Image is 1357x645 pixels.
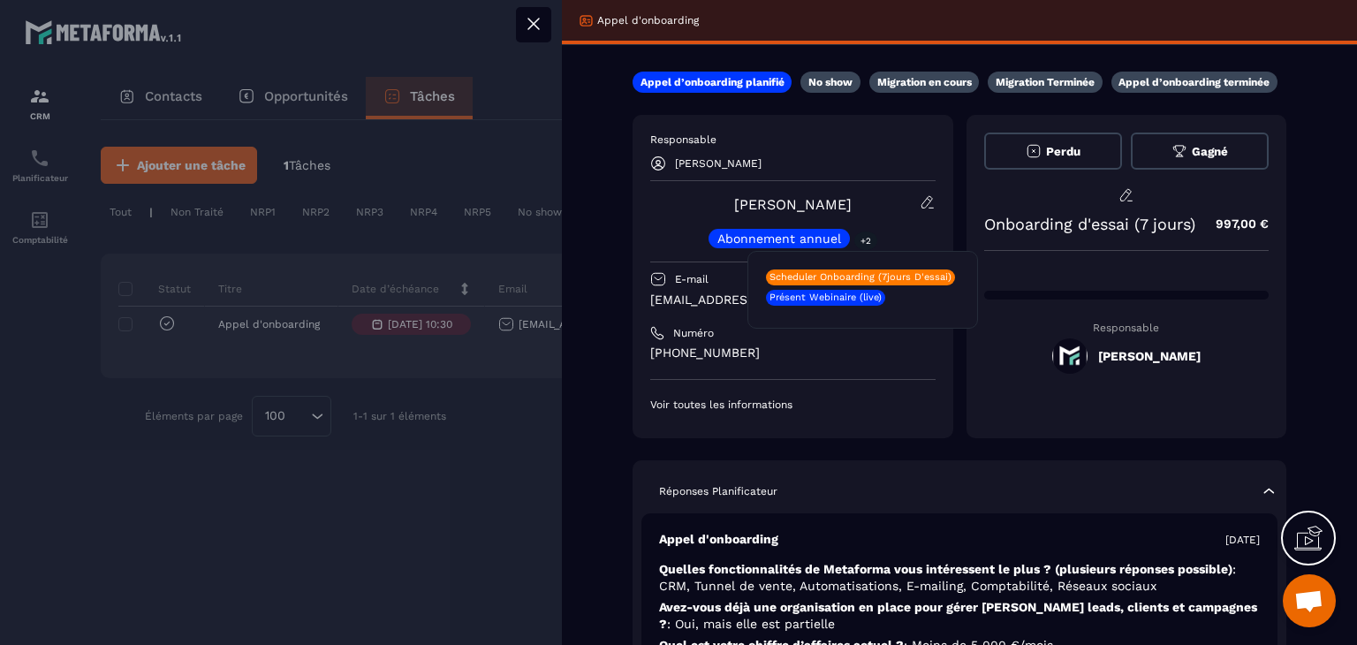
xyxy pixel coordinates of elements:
p: 997,00 € [1198,207,1269,241]
button: Gagné [1131,133,1269,170]
p: Responsable [650,133,936,147]
h5: [PERSON_NAME] [1098,349,1201,363]
p: Numéro [673,326,714,340]
p: [PHONE_NUMBER] [650,345,936,361]
p: [PERSON_NAME] [675,157,762,170]
span: Gagné [1192,145,1228,158]
p: Présent Webinaire (live) [769,292,882,304]
span: Perdu [1046,145,1080,158]
div: Ouvrir le chat [1283,574,1336,627]
p: Réponses Planificateur [659,484,777,498]
p: Appel d’onboarding planifié [641,75,785,89]
p: Scheduler Onboarding (7jours D'essai) [769,271,951,284]
p: +2 [854,231,877,250]
p: [DATE] [1225,533,1260,547]
a: [PERSON_NAME] [734,196,852,213]
p: [EMAIL_ADDRESS][DOMAIN_NAME] [650,292,936,308]
p: Avez-vous déjà une organisation en place pour gérer [PERSON_NAME] leads, clients et campagnes ? [659,599,1260,633]
span: : Oui, mais elle est partielle [667,617,835,631]
p: Voir toutes les informations [650,398,936,412]
p: Appel d'onboarding [659,531,778,548]
p: Appel d'onboarding [597,13,699,27]
p: E-mail [675,272,709,286]
p: Quelles fonctionnalités de Metaforma vous intéressent le plus ? (plusieurs réponses possible) [659,561,1260,595]
p: Onboarding d'essai (7 jours) [984,215,1195,233]
p: Migration Terminée [996,75,1095,89]
p: Abonnement annuel [717,232,841,245]
p: Migration en cours [877,75,972,89]
p: No show [808,75,853,89]
p: Appel d’onboarding terminée [1118,75,1270,89]
button: Perdu [984,133,1122,170]
p: Responsable [984,322,1270,334]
